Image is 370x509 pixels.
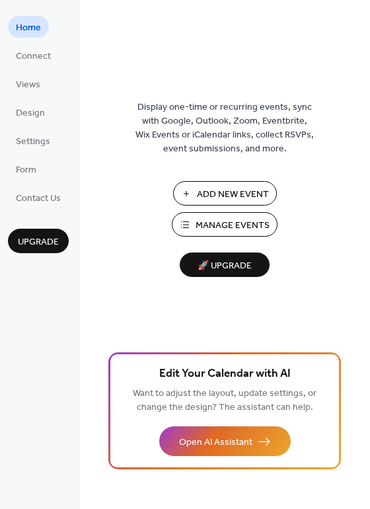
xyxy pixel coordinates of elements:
[8,186,69,208] a: Contact Us
[173,181,277,206] button: Add New Event
[8,229,69,253] button: Upgrade
[188,257,262,275] span: 🚀 Upgrade
[8,44,59,66] a: Connect
[8,130,58,151] a: Settings
[16,106,45,120] span: Design
[18,235,59,249] span: Upgrade
[172,212,277,237] button: Manage Events
[16,135,50,149] span: Settings
[179,436,252,450] span: Open AI Assistant
[180,253,270,277] button: 🚀 Upgrade
[16,21,41,35] span: Home
[8,16,49,38] a: Home
[196,219,270,233] span: Manage Events
[16,78,40,92] span: Views
[133,385,316,416] span: Want to adjust the layout, update settings, or change the design? The assistant can help.
[8,158,44,180] a: Form
[135,100,314,156] span: Display one-time or recurring events, sync with Google, Outlook, Zoom, Eventbrite, Wix Events or ...
[16,192,61,206] span: Contact Us
[8,101,53,123] a: Design
[8,73,48,95] a: Views
[16,163,36,177] span: Form
[159,365,291,383] span: Edit Your Calendar with AI
[197,188,269,202] span: Add New Event
[16,50,51,63] span: Connect
[159,426,291,456] button: Open AI Assistant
